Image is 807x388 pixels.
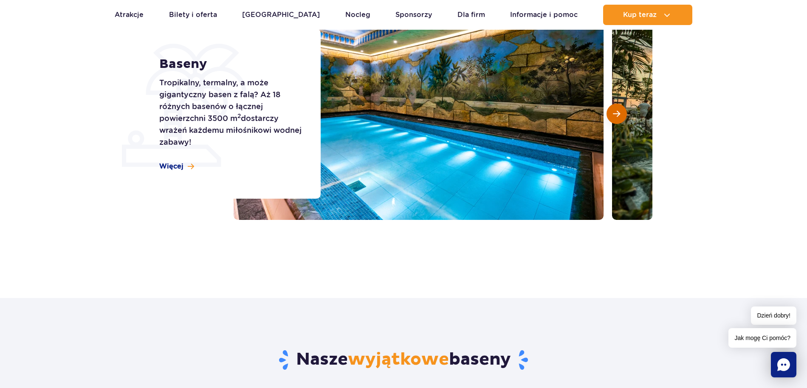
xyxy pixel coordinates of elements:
a: Sponsorzy [395,5,432,25]
span: Jak mogę Ci pomóc? [728,328,796,348]
p: Tropikalny, termalny, a może gigantyczny basen z falą? Aż 18 różnych basenów o łącznej powierzchn... [159,77,302,148]
span: Kup teraz [623,11,657,19]
a: Bilety i oferta [169,5,217,25]
a: Atrakcje [115,5,144,25]
a: [GEOGRAPHIC_DATA] [242,5,320,25]
span: Dzień dobry! [751,306,796,325]
a: Informacje i pomoc [510,5,578,25]
button: Kup teraz [603,5,692,25]
a: Więcej [159,162,194,171]
span: wyjątkowe [348,349,449,370]
button: Następny slajd [607,104,627,124]
a: Nocleg [345,5,370,25]
sup: 2 [237,112,241,119]
img: Ciepły basen wewnętrzny z tropikalnymi malowidłami na ścianach [234,8,604,220]
h1: Baseny [159,56,302,72]
h2: Nasze baseny [155,349,652,371]
div: Chat [771,352,796,377]
span: Więcej [159,162,183,171]
a: Dla firm [457,5,485,25]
